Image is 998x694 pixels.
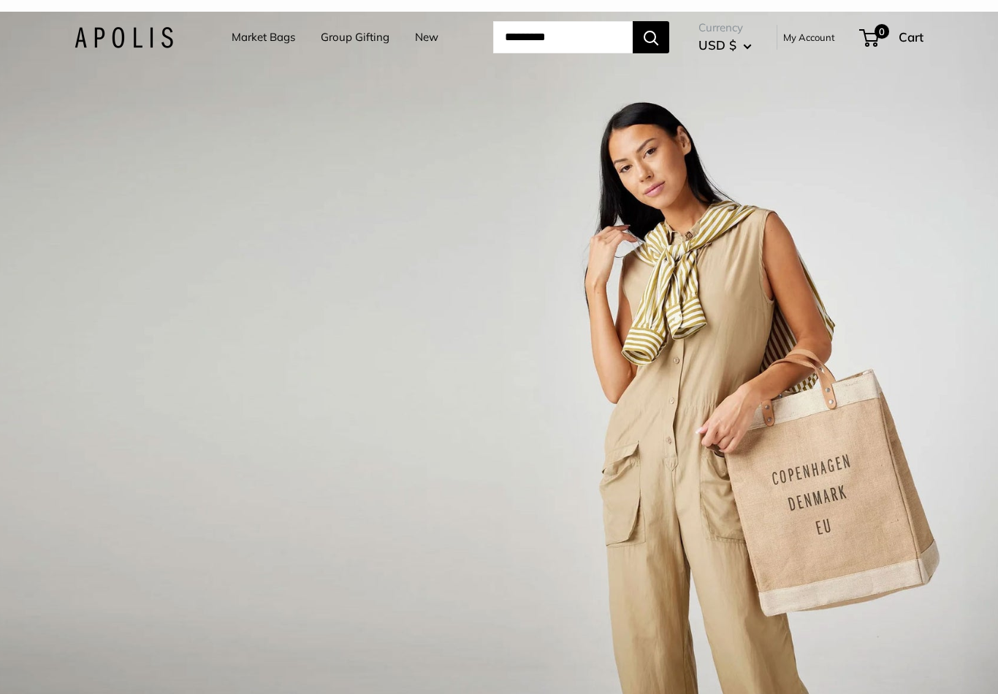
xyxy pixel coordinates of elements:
[899,29,923,45] span: Cart
[321,27,389,47] a: Group Gifting
[493,21,633,53] input: Search...
[783,28,835,46] a: My Account
[75,27,173,48] img: Apolis
[232,27,295,47] a: Market Bags
[698,18,752,38] span: Currency
[415,27,438,47] a: New
[633,21,669,53] button: Search
[698,34,752,57] button: USD $
[861,26,923,49] a: 0 Cart
[698,37,736,53] span: USD $
[875,24,889,39] span: 0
